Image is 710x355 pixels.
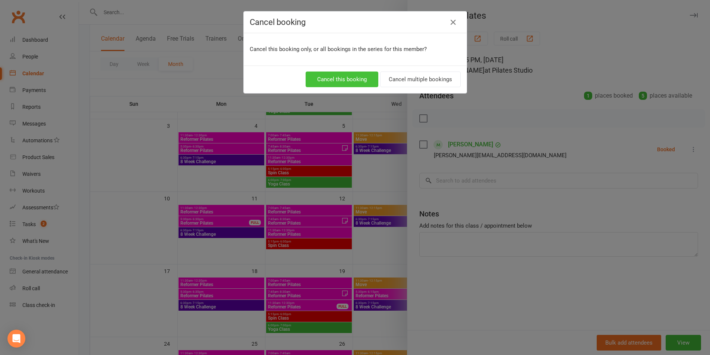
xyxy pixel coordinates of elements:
div: Open Intercom Messenger [7,330,25,348]
p: Cancel this booking only, or all bookings in the series for this member? [250,45,461,54]
button: Cancel this booking [306,72,378,87]
button: Close [447,16,459,28]
button: Cancel multiple bookings [380,72,461,87]
h4: Cancel booking [250,18,461,27]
